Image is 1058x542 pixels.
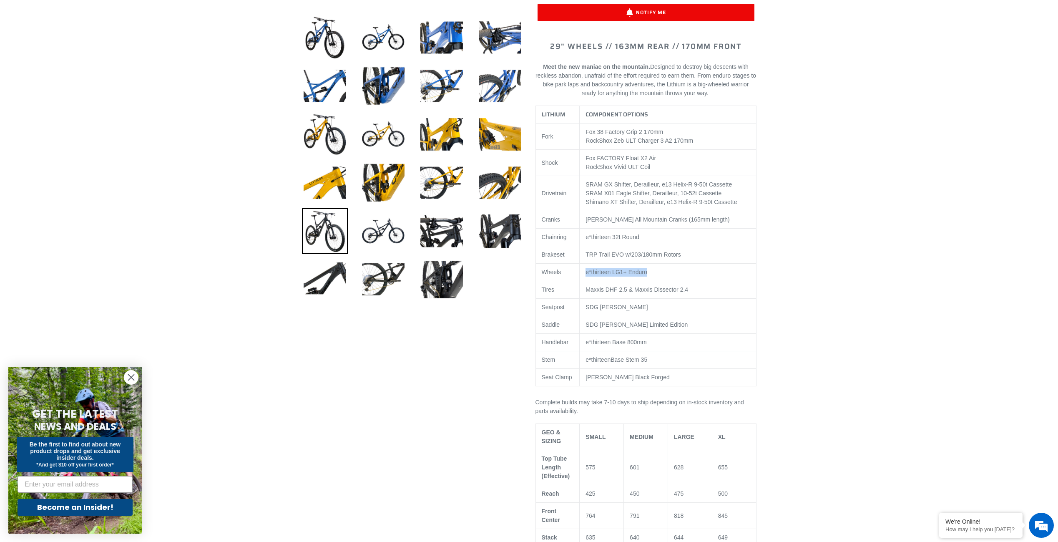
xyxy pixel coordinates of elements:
[542,508,560,523] span: Front Center
[535,351,580,369] td: Stem
[945,526,1016,532] p: How may I help you today?
[580,281,756,299] td: Maxxis DHF 2.5 & Maxxis Dissector 2.4
[586,129,663,135] span: Fox 38 Factory Grip 2 170mm
[360,160,406,206] img: Load image into Gallery viewer, LITHIUM - Complete Bike
[56,47,153,58] div: Chat with us now
[18,499,133,516] button: Become an Insider!
[535,63,756,96] span: Designed to destroy big descents with reckless abandon, unafraid of the effort required to earn t...
[360,63,406,109] img: Load image into Gallery viewer, LITHIUM - Complete Bike
[477,111,523,157] img: Load image into Gallery viewer, LITHIUM - Complete Bike
[668,503,712,529] td: 818
[535,334,580,351] td: Handlebar
[360,111,406,157] img: Load image into Gallery viewer, LITHIUM - Complete Bike
[48,105,115,189] span: We're online!
[580,334,756,351] td: e*thirteen Base 800mm
[580,211,756,229] td: [PERSON_NAME] All Mountain Cranks (165mm length)
[535,106,580,124] th: LITHIUM
[580,450,624,485] td: 575
[302,208,348,254] img: Load image into Gallery viewer, LITHIUM - Complete Bike
[668,450,712,485] td: 628
[535,398,756,416] p: Complete builds may take 7-10 days to ship depending on in-stock inventory and parts availability.
[674,434,694,440] span: LARGE
[4,228,159,257] textarea: Type your message and hit 'Enter'
[550,40,741,52] span: 29" WHEELS // 163mm REAR // 170mm FRONT
[419,257,465,303] img: Load image into Gallery viewer, LITHIUM - Complete Bike
[18,476,133,493] input: Enter your email address
[624,450,668,485] td: 601
[302,15,348,61] img: Load image into Gallery viewer, LITHIUM - Complete Bike
[668,485,712,503] td: 475
[477,208,523,254] img: Load image into Gallery viewer, LITHIUM - Complete Bike
[586,356,611,363] span: e*thirteen
[535,211,580,229] td: Cranks
[535,369,580,386] td: Seat Clamp
[538,4,754,21] button: Notify Me
[535,246,580,264] td: Brakeset
[360,15,406,61] img: Load image into Gallery viewer, LITHIUM - Complete Bike
[360,257,406,303] img: Load image into Gallery viewer, LITHIUM - Complete Bike
[580,176,756,211] td: SRAM GX Shifter, Derailleur, e13 Helix-R 9-50t Cassette SRAM X01 Eagle Shifter, Derailleur, 10-52...
[580,299,756,316] td: SDG [PERSON_NAME]
[302,257,348,303] img: Load image into Gallery viewer, LITHIUM - Complete Bike
[535,150,580,176] td: Shock
[27,42,48,63] img: d_696896380_company_1647369064580_696896380
[360,208,406,254] img: Load image into Gallery viewer, LITHIUM - Complete Bike
[542,455,570,479] span: Top Tube Length (Effective)
[302,63,348,109] img: Load image into Gallery viewer, LITHIUM - Complete Bike
[580,106,756,124] th: COMPONENT OPTIONS
[535,176,580,211] td: Drivetrain
[535,281,580,299] td: Tires
[137,4,157,24] div: Minimize live chat window
[580,246,756,264] td: TRP Trail EVO w/203/180mm Rotors
[419,63,465,109] img: Load image into Gallery viewer, LITHIUM - Complete Bike
[419,208,465,254] img: Load image into Gallery viewer, LITHIUM - Complete Bike
[580,150,756,176] td: Fox FACTORY Float X2 Air RockShox Vivid ULT Coil
[945,518,1016,525] div: We're Online!
[611,356,647,363] span: Base Stem 35
[712,485,756,503] td: 500
[302,160,348,206] img: Load image into Gallery viewer, LITHIUM - Complete Bike
[124,370,138,385] button: Close dialog
[718,434,726,440] span: XL
[36,462,113,468] span: *And get $10 off your first order*
[580,503,624,529] td: 764
[34,420,116,433] span: NEWS AND DEALS
[630,434,653,440] span: MEDIUM
[580,485,624,503] td: 425
[712,503,756,529] td: 845
[624,503,668,529] td: 791
[535,299,580,316] td: Seatpost
[419,111,465,157] img: Load image into Gallery viewer, LITHIUM - Complete Bike
[542,490,559,497] span: Reach
[302,111,348,157] img: Load image into Gallery viewer, LITHIUM - Complete Bike
[419,15,465,61] img: Load image into Gallery viewer, LITHIUM - Complete Bike
[580,264,756,281] td: e*thirteen LG1+ Enduro
[580,369,756,386] td: [PERSON_NAME] Black Forged
[535,316,580,334] td: Saddle
[32,406,118,421] span: GET THE LATEST
[586,434,606,440] span: SMALL
[535,264,580,281] td: Wheels
[535,124,580,150] td: Fork
[30,441,121,461] span: Be the first to find out about new product drops and get exclusive insider deals.
[712,450,756,485] td: 655
[543,72,756,96] span: From enduro stages to bike park laps and backcountry adventures, the Lithium is a big-wheeled war...
[707,90,709,96] span: .
[614,137,684,144] span: Zeb ULT Charger 3 A2 170
[543,63,650,70] b: Meet the new maniac on the mountain.
[535,229,580,246] td: Chainring
[542,534,557,541] span: Stack
[419,160,465,206] img: Load image into Gallery viewer, LITHIUM - Complete Bike
[477,160,523,206] img: Load image into Gallery viewer, LITHIUM - Complete Bike
[580,229,756,246] td: e*thirteen 32t Round
[477,15,523,61] img: Load image into Gallery viewer, LITHIUM - Complete Bike
[477,63,523,109] img: Load image into Gallery viewer, LITHIUM - Complete Bike
[580,124,756,150] td: RockShox mm
[580,316,756,334] td: SDG [PERSON_NAME] Limited Edition
[542,429,561,444] span: GEO & SIZING
[9,46,22,58] div: Navigation go back
[624,485,668,503] td: 450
